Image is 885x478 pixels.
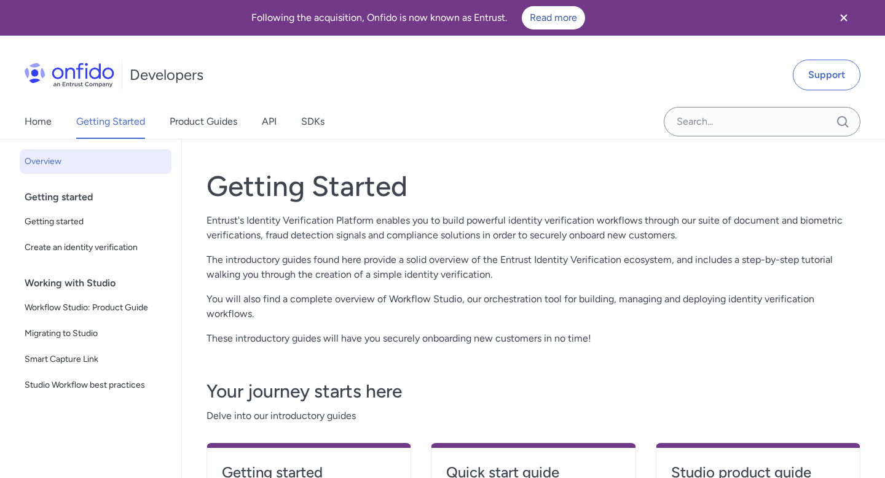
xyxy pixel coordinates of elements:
p: The introductory guides found here provide a solid overview of the Entrust Identity Verification ... [206,253,860,282]
span: Overview [25,154,167,169]
div: Getting started [25,185,176,210]
div: Working with Studio [25,271,176,296]
p: You will also find a complete overview of Workflow Studio, our orchestration tool for building, m... [206,292,860,321]
span: Migrating to Studio [25,326,167,341]
div: Following the acquisition, Onfido is now known as Entrust. [15,6,821,29]
a: Smart Capture Link [20,347,171,372]
a: Create an identity verification [20,235,171,260]
a: Overview [20,149,171,174]
a: Read more [522,6,585,29]
svg: Close banner [836,10,851,25]
a: Home [25,104,52,139]
a: Studio Workflow best practices [20,373,171,398]
a: Migrating to Studio [20,321,171,346]
p: These introductory guides will have you securely onboarding new customers in no time! [206,331,860,346]
img: Onfido Logo [25,63,114,87]
span: Workflow Studio: Product Guide [25,300,167,315]
button: Close banner [821,2,867,33]
span: Studio Workflow best practices [25,378,167,393]
a: Support [793,60,860,90]
a: Workflow Studio: Product Guide [20,296,171,320]
span: Getting started [25,214,167,229]
span: Delve into our introductory guides [206,409,860,423]
span: Create an identity verification [25,240,167,255]
a: Getting started [20,210,171,234]
a: API [262,104,277,139]
span: Smart Capture Link [25,352,167,367]
a: Getting Started [76,104,145,139]
h3: Your journey starts here [206,379,860,404]
a: Product Guides [170,104,237,139]
input: Onfido search input field [664,107,860,136]
h1: Developers [130,65,203,85]
p: Entrust's Identity Verification Platform enables you to build powerful identity verification work... [206,213,860,243]
h1: Getting Started [206,169,860,203]
a: SDKs [301,104,324,139]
